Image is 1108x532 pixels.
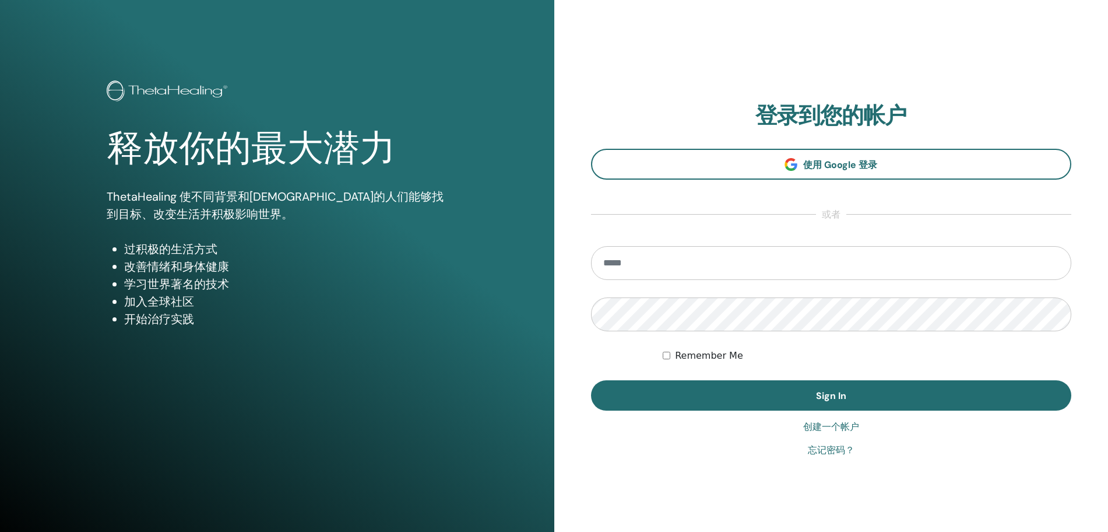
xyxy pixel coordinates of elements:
[816,390,846,402] span: Sign In
[591,149,1072,180] a: 使用 Google 登录
[803,420,859,434] a: 创建一个帐户
[124,293,447,310] li: 加入全球社区
[124,310,447,328] li: 开始治疗实践
[124,240,447,258] li: 过积极的生活方式
[803,159,877,171] span: 使用 Google 登录
[107,127,447,170] h1: 释放你的最大潜力
[124,275,447,293] li: 学习世界著名的技术
[663,349,1071,363] div: Keep me authenticated indefinitely or until I manually logout
[124,258,447,275] li: 改善情绪和身体健康
[591,103,1072,129] h2: 登录到您的帐户
[107,188,447,223] p: ThetaHealing 使不同背景和[DEMOGRAPHIC_DATA]的人们能够找到目标、改变生活并积极影响世界。
[816,208,846,222] span: 或者
[808,443,854,457] a: 忘记密码？
[591,380,1072,411] button: Sign In
[675,349,743,363] label: Remember Me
